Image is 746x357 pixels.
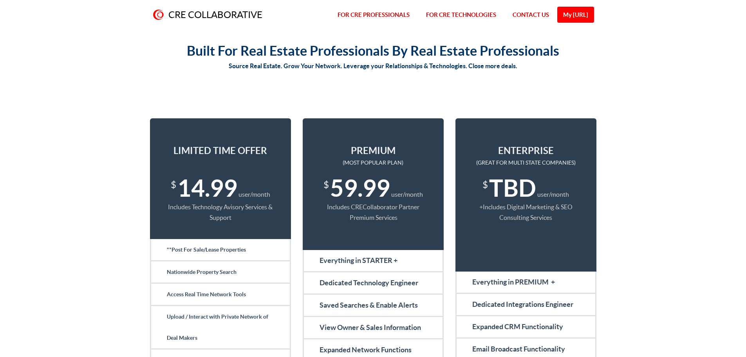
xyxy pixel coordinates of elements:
strong: Saved Searches & Enable Alerts [320,301,418,309]
b: 14.99 [177,175,237,201]
strong: Nationwide Property Search [167,269,237,275]
strong: Expanded Network Functions [320,346,412,354]
span: $ [171,174,176,196]
span: $ [482,174,488,196]
span: user/month Includes Technology Avisory Services & Support [168,191,273,221]
strong: Expanded CRM Functionality [472,323,563,331]
strong: Source Real Estate. Grow Your Network. Leverage your Relationships & Technologies. Close more deals. [229,62,517,69]
strong: Everything in PREMIUM + [472,278,555,286]
span: $ [323,174,329,196]
span: (Most Popular Plan) [343,159,403,166]
span: (Great For Multi state companies) [476,159,576,166]
b: TBD [489,175,536,201]
strong: Everything in STARTER + [320,256,397,265]
a: My [URL] [557,7,594,23]
strong: Enterprise [498,145,554,156]
strong: Dedicated Integrations Engineer [472,300,573,308]
strong: LIMITED TIME OFFER [173,145,267,156]
div: Protected by Grammarly [287,331,288,343]
strong: premium [351,145,396,156]
span: user/month +Includes Digital Marketing & SEO Consulting Services [479,191,573,221]
b: 59.99 [330,175,390,201]
span: Built For Real Estate Professionals By Real Estate Professionals [187,43,559,58]
strong: Access Real Time Network Tools [167,291,246,297]
strong: Email Broadcast Functionality [472,345,565,353]
strong: Upload / Interact with Private Network of Deal Makers [167,314,268,341]
span: user/month Includes CRECollaborator Partner Premium Services [327,191,423,221]
strong: **Post For Sale/Lease Properties [167,246,246,253]
strong: View Owner & Sales Information [320,323,421,332]
strong: Dedicated Technology Engineer [320,279,418,287]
